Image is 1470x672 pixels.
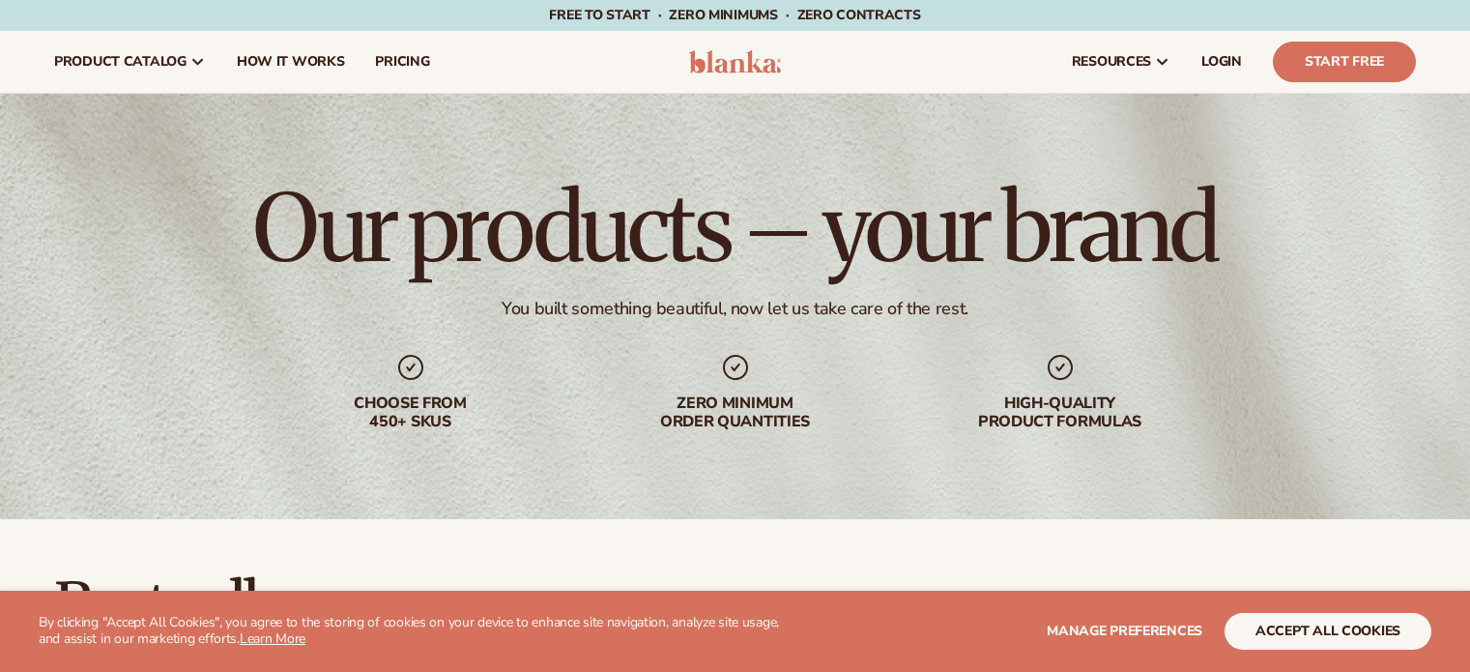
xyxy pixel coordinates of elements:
div: Choose from 450+ Skus [287,394,534,431]
div: You built something beautiful, now let us take care of the rest. [502,298,968,320]
a: Start Free [1273,42,1416,82]
span: How It Works [237,54,345,70]
p: By clicking "Accept All Cookies", you agree to the storing of cookies on your device to enhance s... [39,615,801,648]
a: resources [1056,31,1186,93]
div: High-quality product formulas [937,394,1184,431]
a: Learn More [240,629,305,648]
h1: Our products – your brand [253,182,1216,275]
span: Free to start · ZERO minimums · ZERO contracts [549,6,920,24]
span: pricing [375,54,429,70]
button: Manage preferences [1047,613,1202,650]
a: LOGIN [1186,31,1257,93]
img: logo [689,50,781,73]
span: resources [1072,54,1151,70]
span: product catalog [54,54,187,70]
div: Zero minimum order quantities [612,394,859,431]
span: LOGIN [1201,54,1242,70]
a: How It Works [221,31,360,93]
button: accept all cookies [1225,613,1431,650]
a: product catalog [39,31,221,93]
a: pricing [360,31,445,93]
h2: Best sellers [54,573,570,638]
span: Manage preferences [1047,622,1202,640]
